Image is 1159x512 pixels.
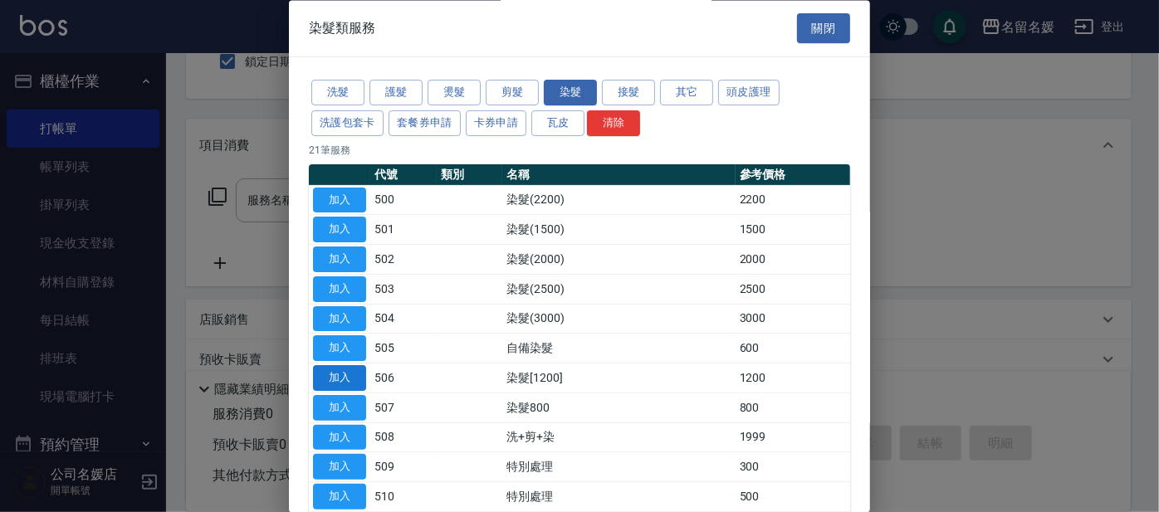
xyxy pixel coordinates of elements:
td: 500 [370,186,437,216]
td: 501 [370,215,437,245]
button: 加入 [313,188,366,213]
td: 洗+剪+染 [502,423,735,453]
td: 504 [370,305,437,334]
button: 染髮 [544,80,597,106]
button: 燙髮 [428,80,481,106]
td: 507 [370,393,437,423]
button: 頭皮護理 [718,80,780,106]
td: 500 [736,482,850,512]
button: 加入 [313,247,366,273]
button: 加入 [313,395,366,421]
button: 瓦皮 [531,110,584,136]
td: 染髮(2200) [502,186,735,216]
td: 800 [736,393,850,423]
td: 自備染髮 [502,334,735,363]
button: 加入 [313,306,366,332]
button: 關閉 [797,13,850,44]
td: 1500 [736,215,850,245]
td: 2500 [736,275,850,305]
button: 接髮 [602,80,655,106]
td: 染髮(1500) [502,215,735,245]
span: 染髮類服務 [309,20,375,37]
td: 染髮[1200] [502,363,735,393]
button: 其它 [660,80,713,106]
td: 510 [370,482,437,512]
td: 502 [370,245,437,275]
td: 503 [370,275,437,305]
button: 加入 [313,336,366,362]
td: 特別處理 [502,482,735,512]
button: 套餐券申請 [389,110,461,136]
td: 2200 [736,186,850,216]
td: 特別處理 [502,452,735,482]
th: 類別 [437,164,503,186]
th: 參考價格 [736,164,850,186]
td: 染髮(2000) [502,245,735,275]
button: 加入 [313,425,366,451]
th: 名稱 [502,164,735,186]
td: 染髮(2500) [502,275,735,305]
td: 1999 [736,423,850,453]
td: 300 [736,452,850,482]
td: 508 [370,423,437,453]
button: 護髮 [369,80,423,106]
td: 509 [370,452,437,482]
button: 加入 [313,485,366,510]
td: 染髮(3000) [502,305,735,334]
button: 加入 [313,366,366,392]
td: 506 [370,363,437,393]
td: 染髮800 [502,393,735,423]
button: 卡券申請 [466,110,527,136]
button: 洗護包套卡 [311,110,384,136]
td: 1200 [736,363,850,393]
button: 剪髮 [486,80,539,106]
td: 3000 [736,305,850,334]
td: 2000 [736,245,850,275]
button: 加入 [313,455,366,480]
p: 21 筆服務 [309,143,850,158]
td: 600 [736,334,850,363]
td: 505 [370,334,437,363]
button: 洗髮 [311,80,364,106]
button: 清除 [587,110,640,136]
th: 代號 [370,164,437,186]
button: 加入 [313,276,366,302]
button: 加入 [313,217,366,243]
